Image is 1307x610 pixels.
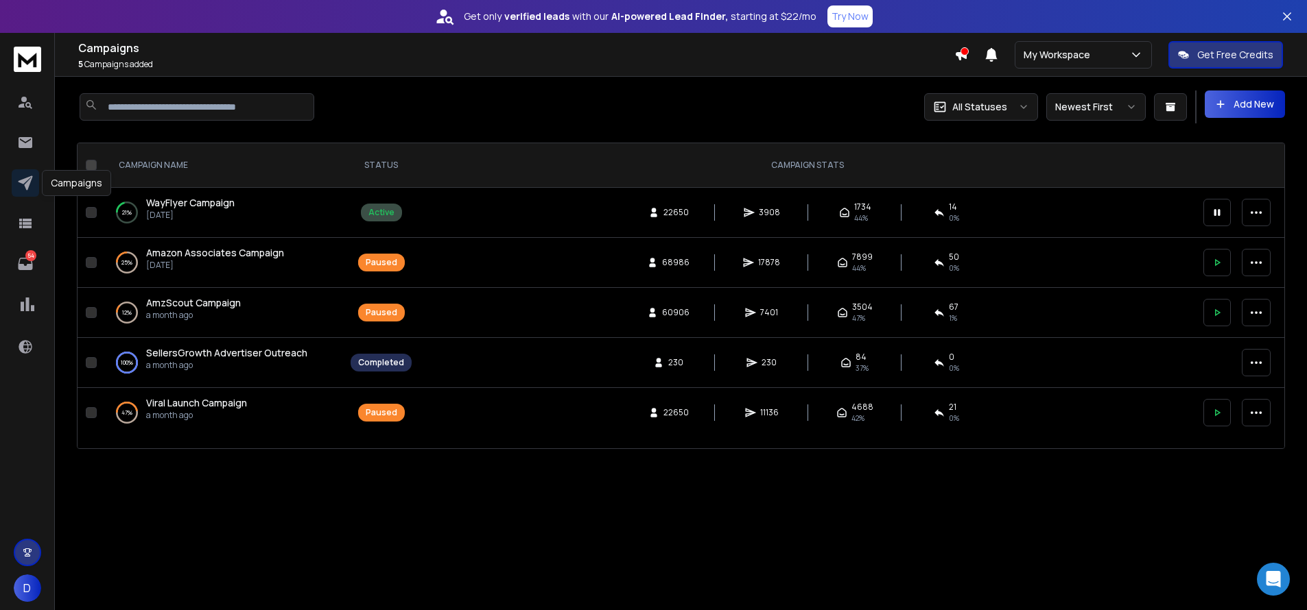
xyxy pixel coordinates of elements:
th: CAMPAIGN NAME [102,143,342,188]
span: 67 [949,302,958,313]
span: 84 [856,352,867,363]
p: 12 % [122,306,132,319]
span: 14 [949,202,957,212]
button: D [14,574,41,602]
span: 3504 [852,302,873,313]
span: Amazon Associates Campaign [146,246,284,259]
button: Add New [1205,90,1285,118]
td: 21%WayFlyer Campaign[DATE] [102,188,342,238]
span: 0 [949,352,954,363]
p: 47 % [121,406,132,419]
span: 68986 [662,257,690,268]
span: SellersGrowth Advertiser Outreach [146,346,307,359]
p: 54 [25,250,36,261]
span: 17878 [758,257,780,268]
span: 1734 [854,202,871,212]
span: 42 % [851,413,864,424]
span: 0 % [949,263,959,273]
button: Get Free Credits [1168,41,1283,69]
div: Completed [358,357,404,368]
h1: Campaigns [78,40,954,56]
span: 4688 [851,402,873,413]
span: 7899 [852,252,873,263]
span: 5 [78,58,83,70]
span: 0 % [949,413,959,424]
span: 1 % [949,313,957,324]
p: a month ago [146,410,247,421]
p: [DATE] [146,210,235,221]
p: Get only with our starting at $22/mo [464,10,816,23]
span: 7401 [760,307,778,318]
a: Amazon Associates Campaign [146,246,284,260]
a: AmzScout Campaign [146,296,241,310]
span: 44 % [854,212,868,223]
button: Try Now [827,5,873,27]
span: 230 [668,357,683,368]
a: SellersGrowth Advertiser Outreach [146,346,307,360]
span: Viral Launch Campaign [146,396,247,409]
span: 21 [949,402,956,413]
strong: AI-powered Lead Finder, [611,10,728,23]
span: 3908 [759,207,780,218]
p: 25 % [121,256,132,269]
a: WayFlyer Campaign [146,196,235,210]
a: Viral Launch Campaign [146,396,247,410]
span: 0 % [949,212,959,223]
span: AmzScout Campaign [146,296,241,309]
p: All Statuses [952,100,1007,114]
th: STATUS [342,143,420,188]
span: 0 % [949,363,959,374]
div: Campaigns [42,170,111,196]
span: 50 [949,252,959,263]
td: 25%Amazon Associates Campaign[DATE] [102,238,342,288]
a: 54 [12,250,39,278]
div: Active [368,207,395,218]
p: 100 % [121,356,133,369]
td: 12%AmzScout Campaigna month ago [102,288,342,338]
strong: verified leads [504,10,569,23]
span: 60906 [662,307,690,318]
td: 47%Viral Launch Campaigna month ago [102,388,342,438]
span: WayFlyer Campaign [146,196,235,209]
span: 44 % [852,263,866,273]
p: My Workspace [1024,48,1096,62]
span: 11136 [760,407,779,418]
div: Paused [366,257,397,268]
p: a month ago [146,310,241,321]
span: 37 % [856,363,869,374]
img: logo [14,47,41,72]
span: 230 [762,357,777,368]
p: Get Free Credits [1197,48,1273,62]
th: CAMPAIGN STATS [420,143,1195,188]
span: 47 % [852,313,865,324]
span: 22650 [663,407,689,418]
td: 100%SellersGrowth Advertiser Outreacha month ago [102,338,342,388]
p: 21 % [122,206,132,219]
p: [DATE] [146,260,284,271]
span: 22650 [663,207,689,218]
div: Paused [366,307,397,318]
p: Try Now [832,10,869,23]
div: Paused [366,407,397,418]
p: Campaigns added [78,59,954,70]
button: Newest First [1046,93,1146,121]
div: Open Intercom Messenger [1257,563,1290,596]
p: a month ago [146,360,307,371]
